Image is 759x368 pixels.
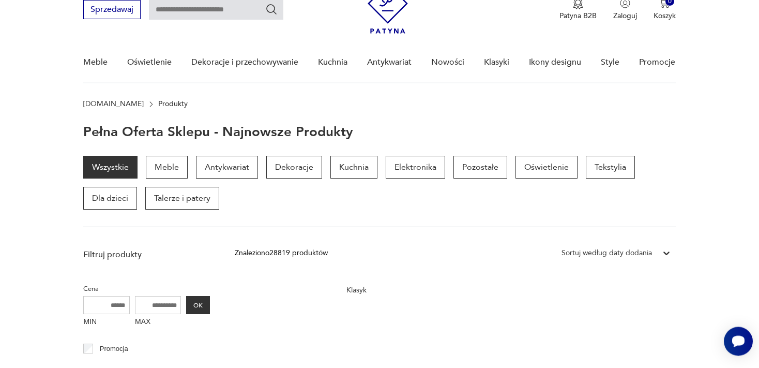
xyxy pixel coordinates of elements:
[559,11,597,21] p: Patyna B2B
[83,42,108,82] a: Meble
[145,187,219,210] a: Talerze i patery
[515,156,578,179] a: Oświetlenie
[639,42,675,82] a: Promocje
[386,156,445,179] a: Elektronika
[83,283,210,295] p: Cena
[529,42,581,82] a: Ikony designu
[83,156,138,179] a: Wszystkie
[601,42,619,82] a: Style
[158,100,188,108] p: Produkty
[191,42,298,82] a: Dekoracje i przechowywanie
[196,156,258,179] a: Antykwariat
[453,156,507,179] a: Pozostałe
[654,11,676,21] p: Koszyk
[100,343,128,355] p: Promocja
[724,327,753,356] iframe: Smartsupp widget button
[83,125,353,139] h1: Pełna oferta sklepu - najnowsze produkty
[186,296,210,314] button: OK
[235,247,328,259] div: Znaleziono 28819 produktów
[586,156,635,179] a: Tekstylia
[266,156,322,179] a: Dekoracje
[613,11,637,21] p: Zaloguj
[265,3,278,16] button: Szukaj
[83,249,210,260] p: Filtruj produkty
[318,42,347,82] a: Kuchnia
[484,42,509,82] a: Klasyki
[83,187,137,210] a: Dla dzieci
[367,42,412,82] a: Antykwariat
[83,7,141,14] a: Sprzedawaj
[146,156,188,179] a: Meble
[135,314,181,331] label: MAX
[83,314,130,331] label: MIN
[330,156,377,179] a: Kuchnia
[561,247,652,259] div: Sortuj według daty dodania
[431,42,464,82] a: Nowości
[127,42,172,82] a: Oświetlenie
[83,100,144,108] a: [DOMAIN_NAME]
